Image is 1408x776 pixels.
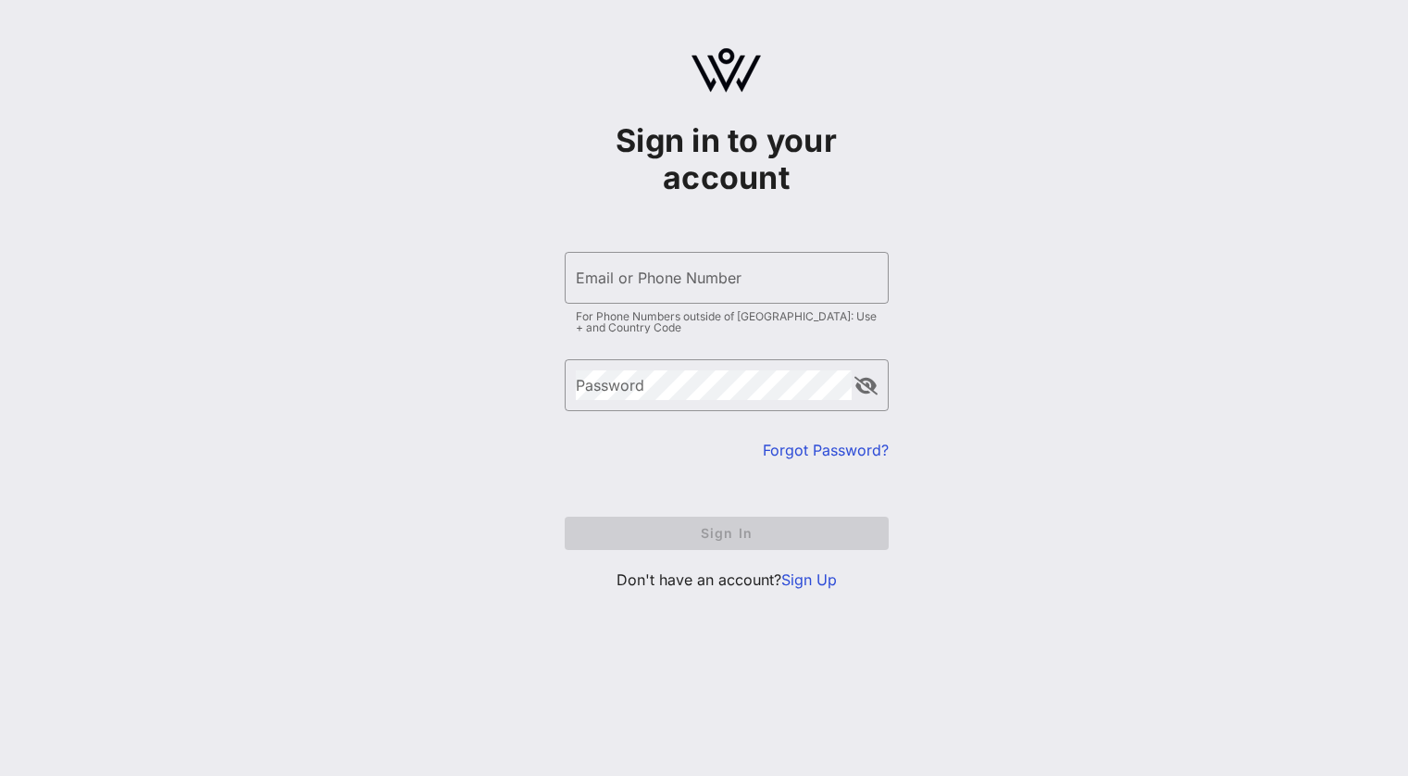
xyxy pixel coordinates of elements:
h1: Sign in to your account [565,122,889,196]
div: For Phone Numbers outside of [GEOGRAPHIC_DATA]: Use + and Country Code [576,311,878,333]
a: Sign Up [781,570,837,589]
img: logo.svg [692,48,761,93]
button: append icon [854,377,878,395]
a: Forgot Password? [763,441,889,459]
p: Don't have an account? [565,569,889,591]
